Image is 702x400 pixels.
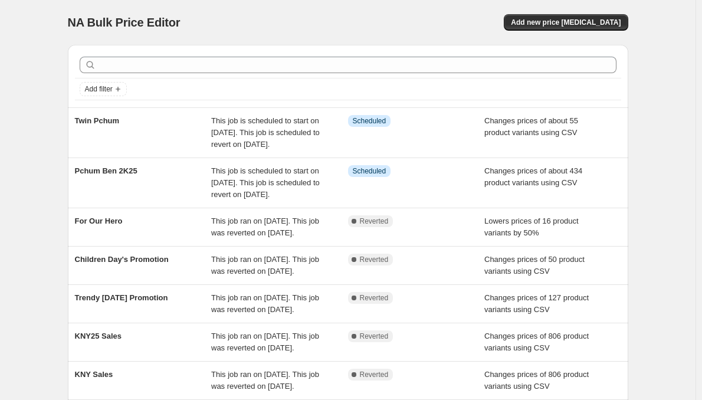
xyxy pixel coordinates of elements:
[511,18,621,27] span: Add new price [MEDICAL_DATA]
[75,217,123,225] span: For Our Hero
[504,14,628,31] button: Add new price [MEDICAL_DATA]
[80,82,127,96] button: Add filter
[360,332,389,341] span: Reverted
[484,332,589,352] span: Changes prices of 806 product variants using CSV
[353,166,386,176] span: Scheduled
[211,370,319,391] span: This job ran on [DATE]. This job was reverted on [DATE].
[211,116,320,149] span: This job is scheduled to start on [DATE]. This job is scheduled to revert on [DATE].
[360,293,389,303] span: Reverted
[211,255,319,276] span: This job ran on [DATE]. This job was reverted on [DATE].
[484,293,589,314] span: Changes prices of 127 product variants using CSV
[85,84,113,94] span: Add filter
[75,116,120,125] span: Twin Pchum
[360,217,389,226] span: Reverted
[484,370,589,391] span: Changes prices of 806 product variants using CSV
[75,370,113,379] span: KNY Sales
[353,116,386,126] span: Scheduled
[75,255,169,264] span: Children Day's Promotion
[75,332,122,340] span: KNY25 Sales
[484,166,582,187] span: Changes prices of about 434 product variants using CSV
[68,16,181,29] span: NA Bulk Price Editor
[484,255,585,276] span: Changes prices of 50 product variants using CSV
[360,255,389,264] span: Reverted
[484,217,579,237] span: Lowers prices of 16 product variants by 50%
[484,116,578,137] span: Changes prices of about 55 product variants using CSV
[211,166,320,199] span: This job is scheduled to start on [DATE]. This job is scheduled to revert on [DATE].
[211,332,319,352] span: This job ran on [DATE]. This job was reverted on [DATE].
[211,217,319,237] span: This job ran on [DATE]. This job was reverted on [DATE].
[211,293,319,314] span: This job ran on [DATE]. This job was reverted on [DATE].
[360,370,389,379] span: Reverted
[75,293,168,302] span: Trendy [DATE] Promotion
[75,166,137,175] span: Pchum Ben 2K25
